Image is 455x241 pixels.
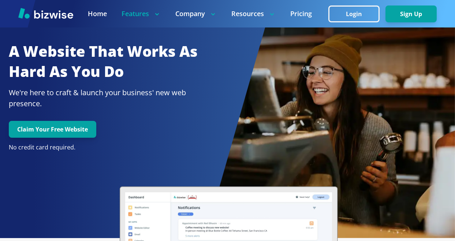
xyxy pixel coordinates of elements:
p: Features [122,9,161,18]
img: Bizwise Logo [18,8,73,19]
p: We're here to craft & launch your business' new web presence. [9,87,205,109]
button: Claim Your Free Website [9,121,96,138]
a: Pricing [290,9,312,18]
p: Resources [231,9,276,18]
p: Company [175,9,217,18]
p: No credit card required. [9,144,205,152]
a: Sign Up [385,11,437,18]
button: Login [328,5,380,22]
a: Login [328,11,385,18]
a: Claim Your Free Website [9,126,96,133]
h2: A Website That Works As Hard As You Do [9,41,205,81]
button: Sign Up [385,5,437,22]
a: Home [88,9,107,18]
